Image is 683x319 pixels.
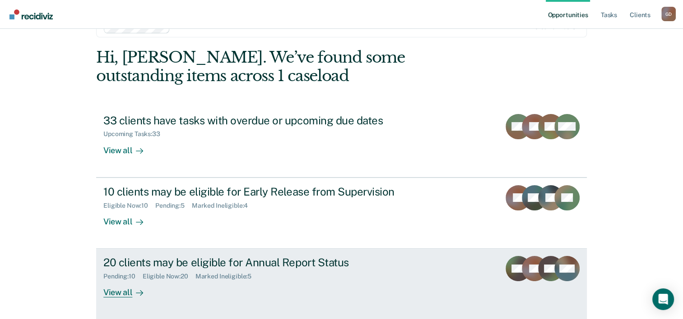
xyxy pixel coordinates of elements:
div: Eligible Now : 20 [143,273,195,280]
div: Hi, [PERSON_NAME]. We’ve found some outstanding items across 1 caseload [96,48,488,85]
img: Recidiviz [9,9,53,19]
div: Marked Ineligible : 5 [195,273,259,280]
a: 33 clients have tasks with overdue or upcoming due datesUpcoming Tasks:33View all [96,107,587,178]
div: Pending : 10 [103,273,143,280]
div: View all [103,209,154,227]
div: Marked Ineligible : 4 [192,202,255,210]
div: View all [103,138,154,155]
div: Upcoming Tasks : 33 [103,130,167,138]
div: Open Intercom Messenger [652,288,674,310]
div: Eligible Now : 10 [103,202,155,210]
div: Pending : 5 [155,202,192,210]
div: 33 clients have tasks with overdue or upcoming due dates [103,114,420,127]
div: View all [103,280,154,298]
div: G D [661,7,676,21]
div: 20 clients may be eligible for Annual Report Status [103,256,420,269]
div: 10 clients may be eligible for Early Release from Supervision [103,185,420,198]
button: Profile dropdown button [661,7,676,21]
a: 10 clients may be eligible for Early Release from SupervisionEligible Now:10Pending:5Marked Ineli... [96,178,587,249]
